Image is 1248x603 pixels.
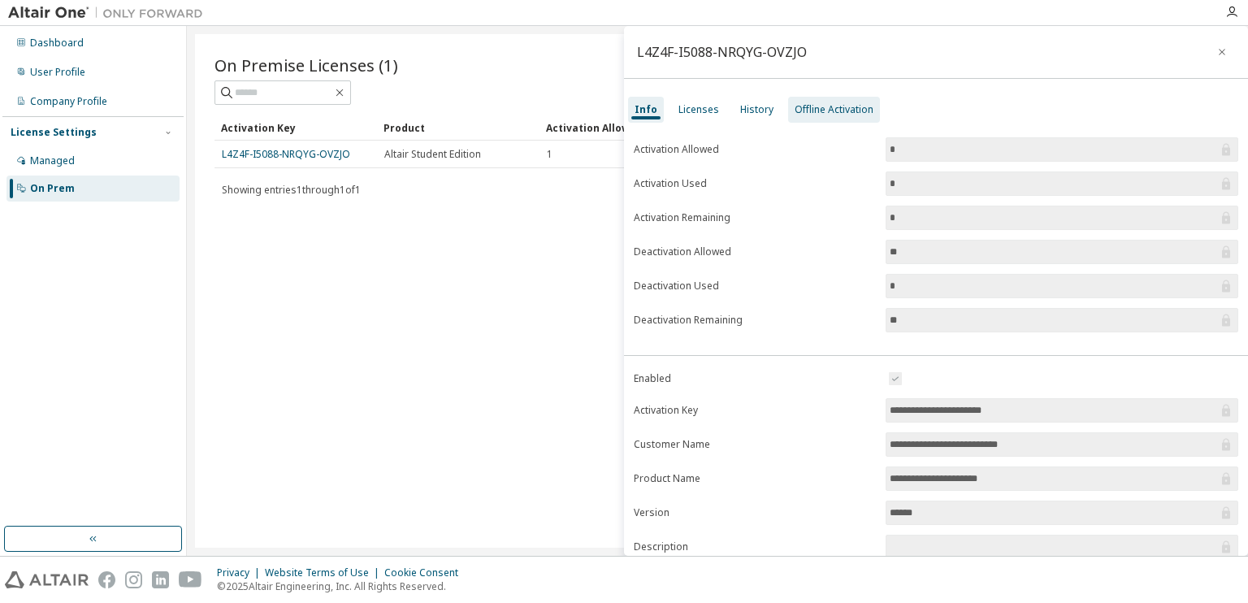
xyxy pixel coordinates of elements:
span: On Premise Licenses (1) [214,54,398,76]
label: Deactivation Allowed [634,245,876,258]
div: L4Z4F-I5088-NRQYG-OVZJO [637,46,807,59]
div: Privacy [217,566,265,579]
img: Altair One [8,5,211,21]
label: Enabled [634,372,876,385]
div: Activation Allowed [546,115,695,141]
label: Activation Used [634,177,876,190]
label: Description [634,540,876,553]
label: Deactivation Used [634,280,876,293]
div: Dashboard [30,37,84,50]
div: Licenses [678,103,719,116]
div: Info [635,103,657,116]
label: Activation Remaining [634,211,876,224]
div: Product [383,115,533,141]
img: youtube.svg [179,571,202,588]
label: Activation Key [634,404,876,417]
label: Activation Allowed [634,143,876,156]
label: Version [634,506,876,519]
a: L4Z4F-I5088-NRQYG-OVZJO [222,147,350,161]
img: altair_logo.svg [5,571,89,588]
img: linkedin.svg [152,571,169,588]
img: instagram.svg [125,571,142,588]
span: Altair Student Edition [384,148,481,161]
span: 1 [547,148,552,161]
img: facebook.svg [98,571,115,588]
div: On Prem [30,182,75,195]
div: Cookie Consent [384,566,468,579]
p: © 2025 Altair Engineering, Inc. All Rights Reserved. [217,579,468,593]
label: Customer Name [634,438,876,451]
div: User Profile [30,66,85,79]
div: Website Terms of Use [265,566,384,579]
label: Deactivation Remaining [634,314,876,327]
div: Company Profile [30,95,107,108]
div: License Settings [11,126,97,139]
label: Product Name [634,472,876,485]
div: History [740,103,773,116]
div: Activation Key [221,115,370,141]
span: Showing entries 1 through 1 of 1 [222,183,361,197]
div: Managed [30,154,75,167]
div: Offline Activation [795,103,873,116]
